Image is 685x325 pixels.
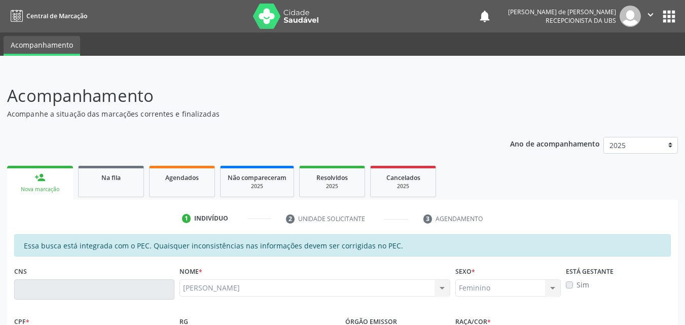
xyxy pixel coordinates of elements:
[165,173,199,182] span: Agendados
[455,264,475,279] label: Sexo
[101,173,121,182] span: Na fila
[26,12,87,20] span: Central de Marcação
[510,137,600,150] p: Ano de acompanhamento
[7,109,477,119] p: Acompanhe a situação das marcações correntes e finalizadas
[7,8,87,24] a: Central de Marcação
[386,173,420,182] span: Cancelados
[4,36,80,56] a: Acompanhamento
[566,264,614,279] label: Está gestante
[228,183,286,190] div: 2025
[620,6,641,27] img: img
[34,172,46,183] div: person_add
[14,186,66,193] div: Nova marcação
[508,8,616,16] div: [PERSON_NAME] de [PERSON_NAME]
[576,279,589,290] label: Sim
[478,9,492,23] button: notifications
[641,6,660,27] button: 
[228,173,286,182] span: Não compareceram
[546,16,616,25] span: Recepcionista da UBS
[316,173,348,182] span: Resolvidos
[179,264,202,279] label: Nome
[645,9,656,20] i: 
[660,8,678,25] button: apps
[307,183,357,190] div: 2025
[7,83,477,109] p: Acompanhamento
[194,214,228,223] div: Indivíduo
[182,214,191,223] div: 1
[378,183,428,190] div: 2025
[14,234,671,257] div: Essa busca está integrada com o PEC. Quaisquer inconsistências nas informações devem ser corrigid...
[14,264,27,279] label: CNS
